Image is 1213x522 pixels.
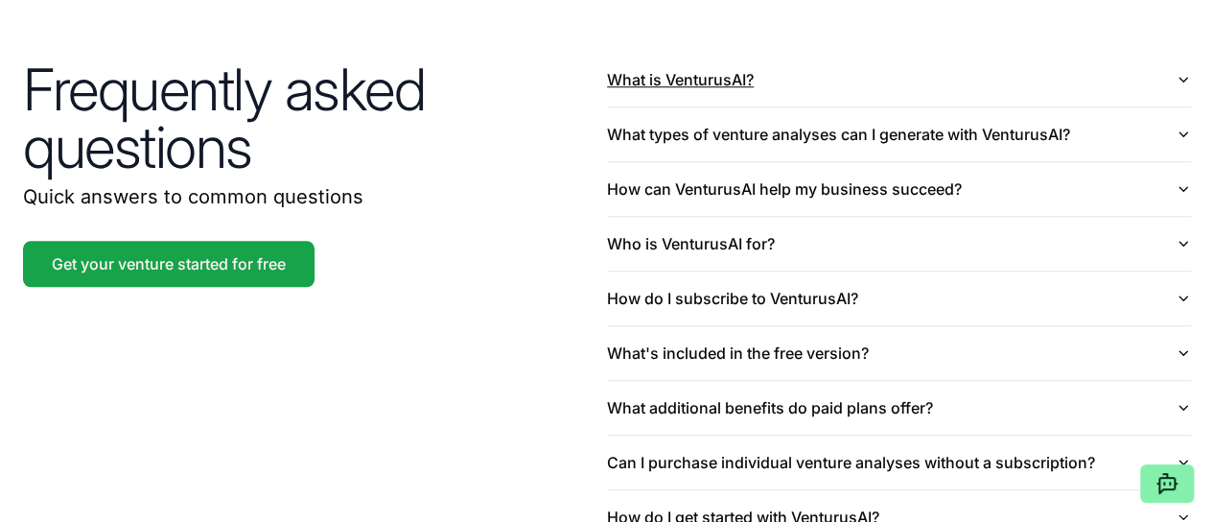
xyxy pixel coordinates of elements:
button: How do I subscribe to VenturusAI? [607,272,1191,325]
button: What types of venture analyses can I generate with VenturusAI? [607,107,1191,161]
p: Quick answers to common questions [23,183,607,210]
h2: Frequently asked questions [23,60,607,176]
button: How can VenturusAI help my business succeed? [607,162,1191,216]
button: What is VenturusAI? [607,53,1191,107]
button: Who is VenturusAI for? [607,217,1191,271]
button: Can I purchase individual venture analyses without a subscription? [607,436,1191,489]
button: What's included in the free version? [607,326,1191,380]
button: What additional benefits do paid plans offer? [607,381,1191,435]
a: Get your venture started for free [23,241,315,287]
